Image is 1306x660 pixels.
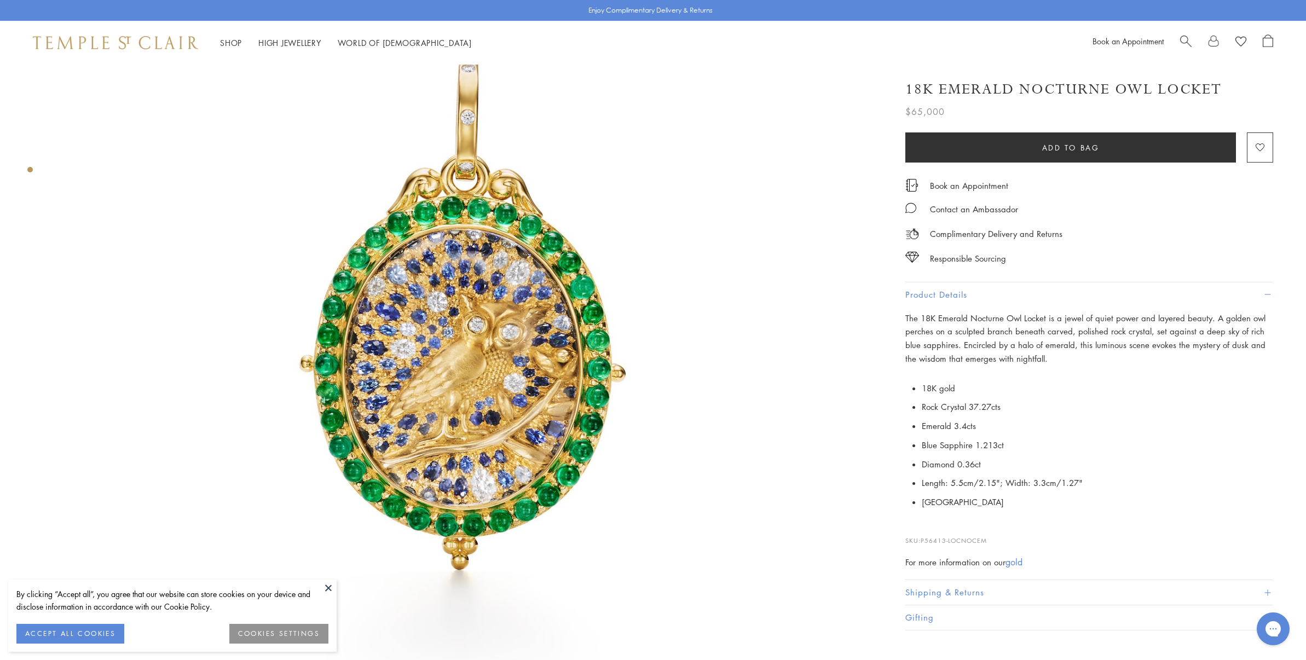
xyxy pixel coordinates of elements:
li: Rock Crystal 37.27cts [922,397,1273,416]
button: ACCEPT ALL COOKIES [16,624,124,644]
span: The 18K Emerald Nocturne Owl Locket is a jewel of quiet power and layered beauty. A golden owl pe... [905,312,1265,364]
li: Length: 5.5cm/2.15"; Width: 3.3cm/1.27" [922,473,1273,493]
div: Contact an Ambassador [930,202,1018,216]
img: icon_delivery.svg [905,227,919,241]
a: View Wishlist [1235,34,1246,51]
a: Book an Appointment [1093,36,1164,47]
div: By clicking “Accept all”, you agree that our website can store cookies on your device and disclos... [16,588,328,613]
h1: 18K Emerald Nocturne Owl Locket [905,80,1222,99]
li: Emerald 3.4cts [922,416,1273,436]
a: Book an Appointment [930,180,1008,192]
div: Product gallery navigation [27,164,33,181]
img: MessageIcon-01_2.svg [905,202,916,213]
a: Search [1180,34,1192,51]
button: Add to bag [905,132,1236,163]
a: High JewelleryHigh Jewellery [258,37,321,48]
p: Enjoy Complimentary Delivery & Returns [588,5,713,16]
a: World of [DEMOGRAPHIC_DATA]World of [DEMOGRAPHIC_DATA] [338,37,472,48]
p: SKU: [905,525,1273,546]
a: gold [1005,556,1022,568]
li: [GEOGRAPHIC_DATA] [922,493,1273,512]
a: ShopShop [220,37,242,48]
img: icon_appointment.svg [905,179,918,192]
span: Add to bag [1042,142,1100,154]
img: Temple St. Clair [33,36,198,49]
div: Responsible Sourcing [930,252,1006,265]
span: P56413-LOCNOCEM [921,536,987,545]
button: Product Details [905,282,1273,307]
iframe: Gorgias live chat messenger [1251,609,1295,649]
div: For more information on our [905,555,1273,569]
button: Gifting [905,605,1273,630]
button: COOKIES SETTINGS [229,624,328,644]
nav: Main navigation [220,36,472,50]
a: Open Shopping Bag [1263,34,1273,51]
li: 18K gold [922,379,1273,398]
img: icon_sourcing.svg [905,252,919,263]
li: Blue Sapphire 1.213ct [922,436,1273,455]
li: Diamond 0.36ct [922,455,1273,474]
button: Shipping & Returns [905,580,1273,605]
span: $65,000 [905,105,945,119]
p: Complimentary Delivery and Returns [930,227,1062,241]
